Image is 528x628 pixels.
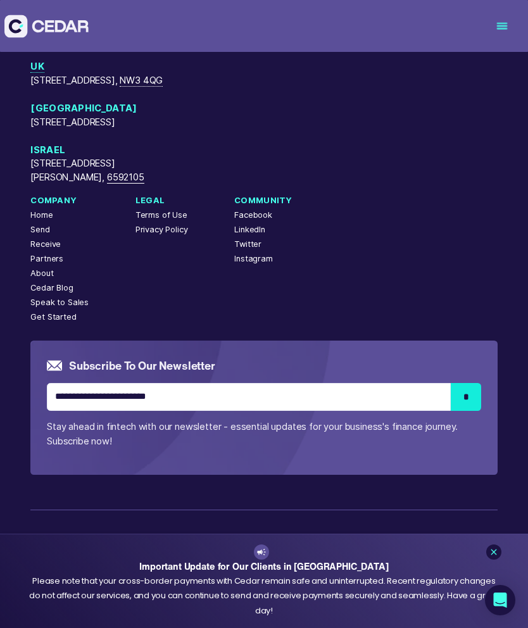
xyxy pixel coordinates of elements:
[30,157,176,185] span: [STREET_ADDRESS][PERSON_NAME],
[30,267,53,279] a: About
[234,223,265,235] a: LinkedIn
[139,560,388,573] strong: Important Update for Our Clients in [GEOGRAPHIC_DATA]
[135,194,188,206] div: Legal
[47,420,481,448] p: Stay ahead in fintech with our newsletter - essential updates for your business's finance journey...
[256,547,267,557] img: announcement
[30,223,49,235] a: Send
[27,574,502,618] div: Please note that your cross-border payments with Cedar remain safe and uninterrupted. Recent regu...
[30,253,63,265] a: Partners
[30,209,53,221] a: Home
[234,209,272,221] a: Facebook
[30,194,89,206] div: Company
[30,282,73,294] a: Cedar Blog
[30,74,176,88] span: [STREET_ADDRESS],
[135,209,187,221] a: Terms of Use
[234,194,292,206] div: Community
[135,223,188,235] a: Privacy Policy
[30,102,176,116] span: [GEOGRAPHIC_DATA]
[47,358,481,448] form: Email Form
[30,144,176,158] span: Israel
[30,311,76,323] a: Get Started
[234,253,273,265] a: Instagram
[485,585,515,615] div: Open Intercom Messenger
[234,238,261,250] a: Twitter
[69,358,215,374] h5: Subscribe to our newsletter
[30,238,61,250] a: Receive
[30,296,89,308] a: Speak to Sales
[30,116,176,130] span: [STREET_ADDRESS]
